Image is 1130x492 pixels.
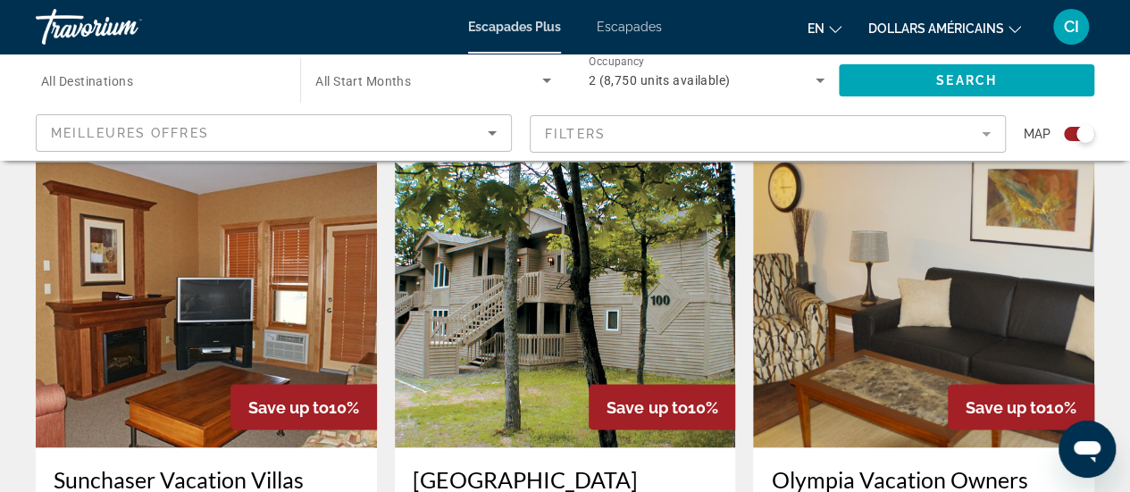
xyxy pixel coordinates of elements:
[413,465,718,492] a: [GEOGRAPHIC_DATA]
[589,73,731,88] span: 2 (8,750 units available)
[315,74,411,88] span: All Start Months
[936,73,997,88] span: Search
[589,384,735,429] div: 10%
[395,162,736,447] img: 1831E01X.jpg
[468,20,561,34] a: Escapades Plus
[36,162,377,447] img: C158I01L.jpg
[948,384,1094,429] div: 10%
[1064,17,1079,36] font: CI
[868,15,1021,41] button: Changer de devise
[51,122,497,144] mat-select: Sort by
[530,114,1006,154] button: Filter
[839,64,1094,96] button: Search
[248,397,329,416] span: Save up to
[589,55,645,68] span: Occupancy
[36,4,214,50] a: Travorium
[868,21,1004,36] font: dollars américains
[966,397,1046,416] span: Save up to
[771,465,1076,492] a: Olympia Vacation Owners
[54,465,359,492] a: Sunchaser Vacation Villas
[41,74,133,88] span: All Destinations
[753,162,1094,447] img: 0743I01X.jpg
[597,20,662,34] a: Escapades
[230,384,377,429] div: 10%
[1059,421,1116,478] iframe: Bouton de lancement de la fenêtre de messagerie
[1024,121,1050,146] span: Map
[808,21,824,36] font: en
[808,15,841,41] button: Changer de langue
[607,397,687,416] span: Save up to
[51,126,209,140] span: Meilleures offres
[1048,8,1094,46] button: Menu utilisateur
